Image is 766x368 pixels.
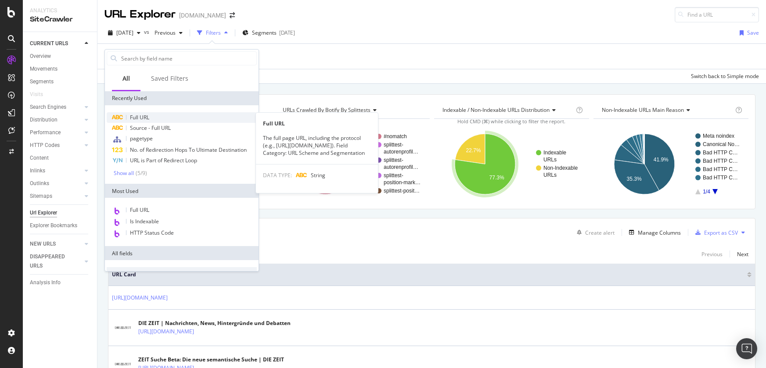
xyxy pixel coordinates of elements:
[105,184,259,198] div: Most Used
[130,229,174,236] span: HTTP Status Code
[30,115,58,125] div: Distribution
[30,77,91,86] a: Segments
[144,28,151,36] span: vs
[543,150,566,156] text: Indexable
[311,171,325,179] span: String
[701,249,723,259] button: Previous
[104,26,144,40] button: [DATE]
[30,141,60,150] div: HTTP Codes
[434,126,588,202] svg: A chart.
[600,103,734,117] h4: Non-Indexable URLs Main Reason
[263,171,292,179] span: DATA TYPE:
[151,26,186,40] button: Previous
[256,134,378,157] div: The full page URL, including the protocol (e.g., [URL][DOMAIN_NAME]). Field Category: URL Scheme ...
[30,192,82,201] a: Sitemaps
[703,150,738,156] text: Bad HTTP C…
[543,165,578,171] text: Non-Indexable
[30,166,82,175] a: Inlinks
[30,90,52,99] a: Visits
[441,103,574,117] h4: Indexable / Non-Indexable URLs Distribution
[252,29,277,36] span: Segments
[130,114,149,121] span: Full URL
[151,74,188,83] div: Saved Filters
[134,169,147,177] div: ( 5 / 9 )
[30,252,74,271] div: DISAPPEARED URLS
[30,239,82,249] a: NEW URLS
[30,179,49,188] div: Outlinks
[30,77,54,86] div: Segments
[736,338,757,359] div: Open Intercom Messenger
[654,157,669,163] text: 41.9%
[384,164,418,170] text: autorenprofil…
[105,246,259,260] div: All fields
[30,154,49,163] div: Content
[30,252,82,271] a: DISAPPEARED URLS
[703,141,740,147] text: Canonical No…
[130,218,159,225] span: Is Indexable
[675,7,759,22] input: Find a URL
[274,126,428,202] div: A chart.
[179,11,226,20] div: [DOMAIN_NAME]
[30,103,66,112] div: Search Engines
[701,250,723,258] div: Previous
[384,157,403,163] text: splittest-
[107,267,257,281] div: URLs
[466,147,481,154] text: 22.7%
[105,91,259,105] div: Recently Used
[30,64,91,74] a: Movements
[281,103,421,117] h4: URLs Crawled By Botify By splittests
[593,126,747,202] svg: A chart.
[384,172,403,179] text: splittest-
[703,158,738,164] text: Bad HTTP C…
[30,166,45,175] div: Inlinks
[130,124,171,132] span: Source - Full URL
[30,103,82,112] a: Search Engines
[151,29,176,36] span: Previous
[626,227,681,238] button: Manage Columns
[703,175,738,181] text: Bad HTTP C…
[30,115,82,125] a: Distribution
[138,319,291,327] div: DIE ZEIT | Nachrichten, News, Hintergründe und Debatten
[30,52,91,61] a: Overview
[230,12,235,18] div: arrow-right-arrow-left
[457,118,565,125] span: Hold CMD (⌘) while clicking to filter the report.
[30,278,61,287] div: Analysis Info
[543,157,557,163] text: URLs
[384,179,421,186] text: position-mark…
[30,179,82,188] a: Outlinks
[573,225,615,239] button: Create alert
[747,29,759,36] div: Save
[692,225,738,239] button: Export as CSV
[30,90,43,99] div: Visits
[130,157,197,164] span: URL is Part of Redirect Loop
[30,64,58,74] div: Movements
[30,7,90,14] div: Analytics
[737,250,748,258] div: Next
[30,128,82,137] a: Performance
[384,188,420,194] text: splittest-posit…
[122,74,130,83] div: All
[687,69,759,83] button: Switch back to Simple mode
[30,141,82,150] a: HTTP Codes
[30,221,91,230] a: Explorer Bookmarks
[138,327,194,336] a: [URL][DOMAIN_NAME]
[30,208,57,218] div: Url Explorer
[30,239,56,249] div: NEW URLS
[30,39,68,48] div: CURRENT URLS
[736,26,759,40] button: Save
[130,206,149,214] span: Full URL
[638,229,681,236] div: Manage Columns
[283,106,370,114] span: URLs Crawled By Botify By splittests
[30,52,51,61] div: Overview
[30,278,91,287] a: Analysis Info
[239,26,298,40] button: Segments[DATE]
[112,271,745,279] span: URL Card
[256,120,378,127] div: Full URL
[30,208,91,218] a: Url Explorer
[116,29,133,36] span: 2025 Oct. 7th
[626,176,641,182] text: 35.3%
[194,26,231,40] button: Filters
[130,135,153,142] span: pagetype
[384,133,407,139] text: #nomatch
